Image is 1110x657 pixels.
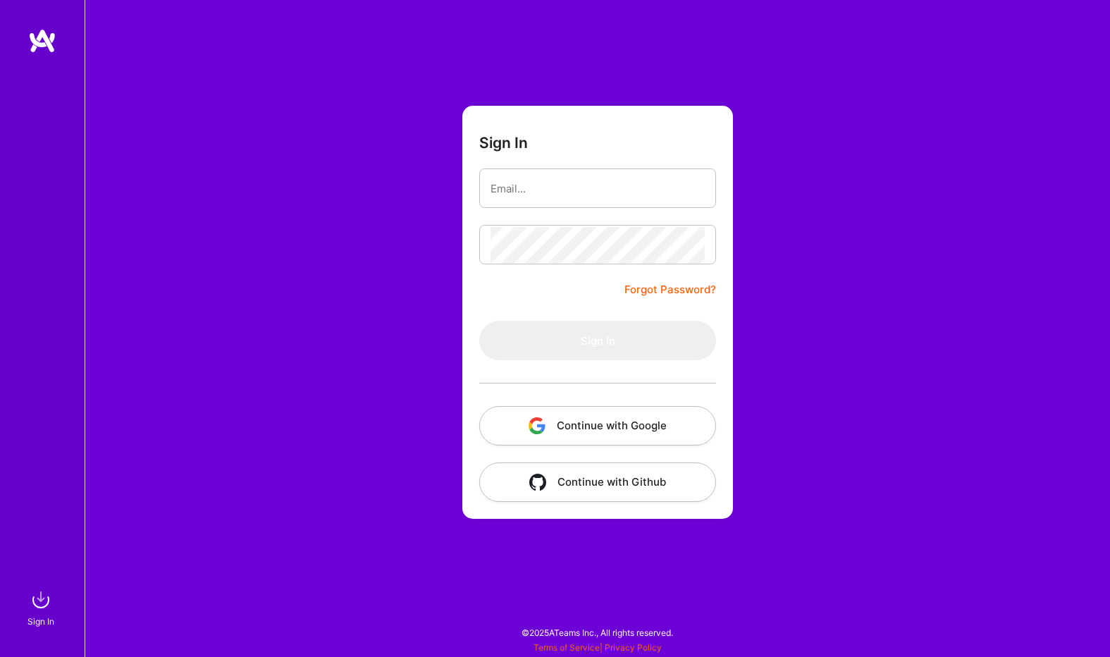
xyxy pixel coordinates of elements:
[624,281,716,298] a: Forgot Password?
[479,406,716,446] button: Continue with Google
[85,615,1110,650] div: © 2025 ATeams Inc., All rights reserved.
[479,134,528,152] h3: Sign In
[534,642,600,653] a: Terms of Service
[28,28,56,54] img: logo
[529,474,546,491] img: icon
[27,586,55,614] img: sign in
[479,321,716,360] button: Sign In
[529,417,545,434] img: icon
[30,586,55,629] a: sign inSign In
[534,642,662,653] span: |
[27,614,54,629] div: Sign In
[605,642,662,653] a: Privacy Policy
[479,462,716,502] button: Continue with Github
[491,171,705,207] input: Email...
